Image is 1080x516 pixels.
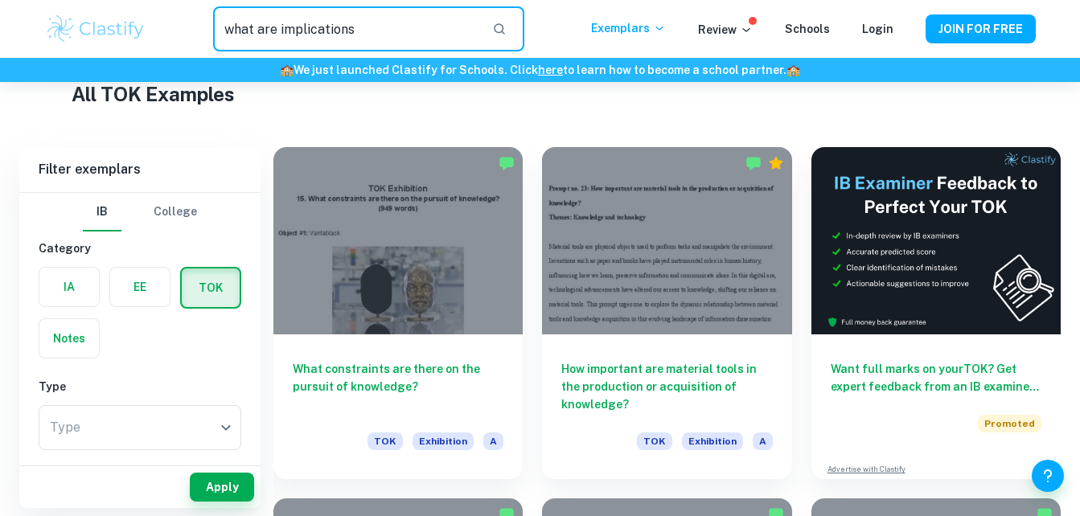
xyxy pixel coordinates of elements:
img: Thumbnail [811,147,1061,334]
a: here [538,63,563,76]
h6: We just launched Clastify for Schools. Click to learn how to become a school partner. [3,61,1077,79]
span: 🏫 [786,63,800,76]
h6: Want full marks on your TOK ? Get expert feedback from an IB examiner! [831,360,1041,395]
a: Login [862,23,893,35]
span: TOK [368,432,403,450]
a: Advertise with Clastify [827,464,905,475]
h6: Filter exemplars [19,147,261,192]
h6: What constraints are there on the pursuit of knowledge? [293,360,503,413]
button: Notes [39,319,99,358]
button: JOIN FOR FREE [926,14,1036,43]
button: IB [83,193,121,231]
h6: Type [39,378,241,395]
button: Apply [190,473,254,502]
span: Exhibition [682,432,743,450]
h6: How important are material tools in the production or acquisition of knowledge? [561,360,772,413]
a: How important are material tools in the production or acquisition of knowledge?TOKExhibitionA [542,147,791,479]
img: Marked [745,155,762,171]
div: Premium [768,155,784,171]
p: Review [698,21,753,39]
a: Want full marks on yourTOK? Get expert feedback from an IB examiner!PromotedAdvertise with Clastify [811,147,1061,479]
span: Promoted [978,415,1041,432]
a: What constraints are there on the pursuit of knowledge?TOKExhibitionA [273,147,523,479]
span: Exhibition [413,432,474,450]
a: Schools [785,23,830,35]
span: TOK [637,432,672,450]
span: 🏫 [280,63,294,76]
img: Clastify logo [45,13,147,45]
img: Marked [499,155,515,171]
button: Help and Feedback [1032,460,1064,492]
button: IA [39,268,99,306]
span: A [753,432,773,450]
button: TOK [182,268,240,307]
div: Filter type choice [83,193,197,231]
input: Search for any exemplars... [213,6,478,51]
h6: Category [39,240,241,257]
button: EE [110,268,170,306]
button: College [154,193,197,231]
span: A [483,432,503,450]
h1: All TOK Examples [72,80,1009,109]
p: Exemplars [591,19,666,37]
